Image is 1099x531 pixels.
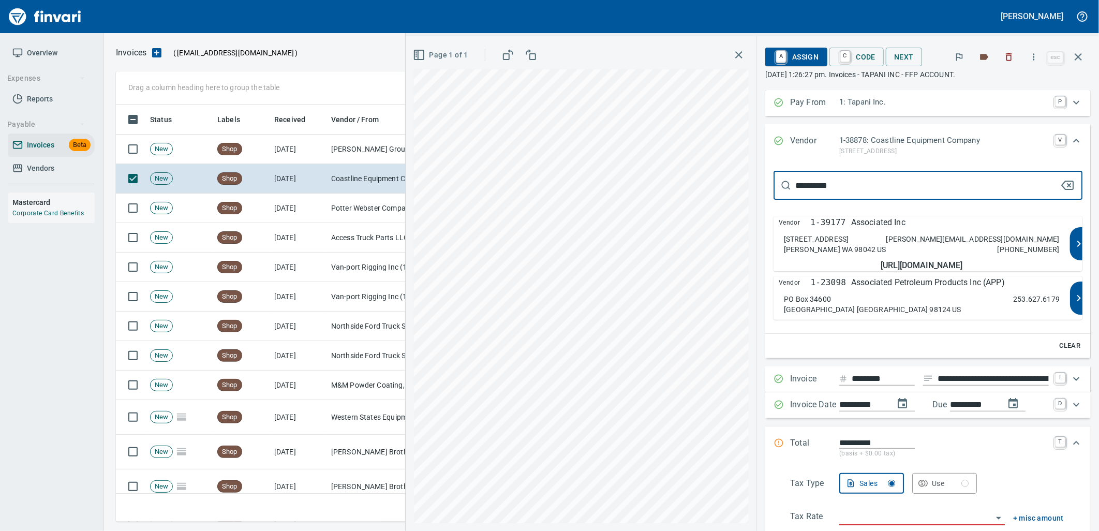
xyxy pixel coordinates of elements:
span: Code [838,48,876,66]
span: Overview [27,47,57,60]
p: [STREET_ADDRESS] [839,146,1049,157]
span: New [151,144,172,154]
p: Drag a column heading here to group the table [128,82,280,93]
span: Status [150,113,185,126]
button: Use [912,473,977,494]
a: D [1055,399,1065,409]
div: Expand [765,90,1091,116]
span: New [151,321,172,331]
span: New [151,174,172,184]
a: I [1055,373,1065,383]
p: Associated Inc [851,216,905,229]
a: esc [1048,52,1063,63]
p: 1-38878: Coastline Equipment Company [839,135,1049,146]
p: [DATE] 1:26:27 pm. Invoices - TAPANI INC - FFP ACCOUNT. [765,69,1091,80]
span: Expenses [7,72,85,85]
td: Western States Equipment Co. (1-11113) [327,400,430,435]
td: M&M Powder Coating, LLC (1-22248) [327,371,430,400]
button: Expenses [3,69,90,88]
span: Received [274,113,319,126]
span: Shop [218,447,242,457]
a: C [840,51,850,62]
span: Page 1 of 1 [415,49,468,62]
p: [PHONE_NUMBER] [998,244,1060,255]
p: Tax Rate [790,510,839,525]
button: Labels [973,46,996,68]
span: Shop [218,482,242,492]
p: 1-39177 [811,216,846,229]
div: Expand [765,167,1091,358]
img: Finvari [6,4,84,29]
span: Invoices [27,139,54,152]
span: New [151,262,172,272]
p: 253.627.6179 [1013,294,1060,304]
p: 1: Tapani Inc. [839,96,1049,108]
a: Overview [8,41,95,65]
button: Upload an Invoice [146,47,167,59]
button: [PERSON_NAME] [999,8,1066,24]
div: Expand [765,124,1091,167]
p: Associated Petroleum Products Inc (APP) [851,276,1005,289]
span: Pages Split [173,447,190,455]
p: 1-23098 [811,276,846,289]
span: Shop [218,351,242,361]
a: P [1055,96,1065,107]
p: (basis + $0.00 tax) [839,449,1049,459]
a: InvoicesBeta [8,134,95,157]
span: New [151,351,172,361]
span: New [151,412,172,422]
td: [DATE] [270,435,327,469]
span: Shop [218,144,242,154]
span: Beta [69,139,91,151]
div: Expand [765,426,1091,469]
td: [DATE] [270,194,327,223]
button: AAssign [765,48,827,66]
span: Pages Split [173,482,190,490]
nav: breadcrumb [116,47,146,59]
td: Northside Ford Truck Sales Inc (1-10715) [327,341,430,371]
button: Discard [998,46,1020,68]
button: Open [991,511,1006,525]
span: New [151,292,172,302]
p: ( ) [167,48,298,58]
span: New [151,447,172,457]
span: Shop [218,203,242,213]
td: [PERSON_NAME] Group Peterbilt([MEDICAL_DATA]) (1-38196) [327,135,430,164]
td: Access Truck Parts LLC (1-25872) [327,223,430,253]
span: Shop [218,292,242,302]
button: Vendor1-23098Associated Petroleum Products Inc (APP)PO Box 34600[GEOGRAPHIC_DATA] [GEOGRAPHIC_DAT... [774,276,1082,320]
h5: [URL][DOMAIN_NAME] [779,260,1065,271]
span: Clear [1056,340,1084,352]
span: + misc amount [1013,512,1064,525]
p: [PERSON_NAME][EMAIL_ADDRESS][DOMAIN_NAME] [886,234,1060,244]
span: Labels [217,113,254,126]
span: Payable [7,118,85,131]
span: Assign [774,48,819,66]
p: [GEOGRAPHIC_DATA] [GEOGRAPHIC_DATA] 98124 US [784,304,961,315]
span: Reports [27,93,53,106]
td: [DATE] [270,253,327,282]
span: Close invoice [1045,45,1091,69]
span: Vendor [779,216,810,229]
svg: Invoice description [923,373,933,384]
p: [STREET_ADDRESS] [784,234,849,244]
h5: [PERSON_NAME] [1001,11,1063,22]
button: More [1022,46,1045,68]
p: [PERSON_NAME] WA 98042 US [784,244,886,255]
a: V [1055,135,1065,145]
p: Vendor [790,135,839,156]
button: Vendor1-39177Associated Inc[STREET_ADDRESS][PERSON_NAME] WA 98042 US[PERSON_NAME][EMAIL_ADDRESS][... [774,216,1082,271]
button: Next [886,48,922,67]
a: A [776,51,786,62]
button: CCode [829,48,884,66]
td: [DATE] [270,164,327,194]
span: Next [894,51,914,64]
a: Reports [8,87,95,111]
a: T [1055,437,1065,447]
p: Due [932,399,982,411]
td: [DATE] [270,341,327,371]
td: [PERSON_NAME] Brothers, Inc. (1-10059) [327,435,430,469]
button: change due date [1001,391,1026,416]
td: [DATE] [270,371,327,400]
